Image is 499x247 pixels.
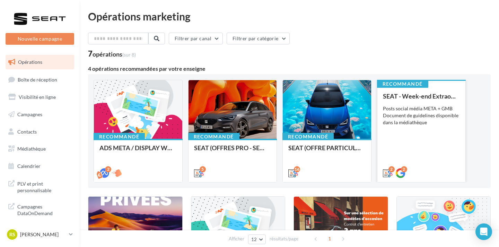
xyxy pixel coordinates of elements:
[169,33,223,44] button: Filtrer par canal
[248,235,266,244] button: 12
[88,11,491,22] div: Opérations marketing
[18,59,42,65] span: Opérations
[6,228,74,241] a: RS [PERSON_NAME]
[4,90,76,104] a: Visibilité en ligne
[383,93,460,100] div: SEAT - Week-end Extraordinaire (JPO) - GENERIQUE SEPT / OCTOBRE
[19,94,56,100] span: Visibilité en ligne
[17,128,37,134] span: Contacts
[20,231,66,238] p: [PERSON_NAME]
[188,133,239,140] div: Recommandé
[4,142,76,156] a: Médiathèque
[88,66,491,71] div: 4 opérations recommandées par votre enseigne
[229,236,244,242] span: Afficher
[17,163,41,169] span: Calendrier
[383,105,460,126] div: Posts social média META + GMB Document de guidelines disponible dans la médiathèque
[122,52,136,58] span: (sur 8)
[17,179,71,194] span: PLV et print personnalisable
[4,125,76,139] a: Contacts
[475,223,492,240] div: Open Intercom Messenger
[17,146,46,152] span: Médiathèque
[18,76,57,82] span: Boîte de réception
[4,176,76,197] a: PLV et print personnalisable
[88,50,136,58] div: 7
[4,72,76,87] a: Boîte de réception
[288,144,366,158] div: SEAT (OFFRE PARTICULIER - SEPT) - SOCIAL MEDIA
[294,166,300,172] div: 16
[227,33,290,44] button: Filtrer par catégorie
[6,33,74,45] button: Nouvelle campagne
[401,166,407,172] div: 2
[4,199,76,220] a: Campagnes DataOnDemand
[388,166,395,172] div: 2
[17,202,71,217] span: Campagnes DataOnDemand
[251,237,257,242] span: 12
[4,107,76,122] a: Campagnes
[94,133,145,140] div: Recommandé
[17,111,42,117] span: Campagnes
[4,55,76,69] a: Opérations
[194,144,271,158] div: SEAT (OFFRES PRO - SEPT) - SOCIAL MEDIA
[324,233,335,244] span: 1
[282,133,334,140] div: Recommandé
[99,144,177,158] div: ADS META / DISPLAY WEEK-END Extraordinaire (JPO) Septembre 2025
[200,166,206,172] div: 5
[105,166,111,172] div: 2
[270,236,298,242] span: résultats/page
[377,80,428,88] div: Recommandé
[9,231,15,238] span: RS
[93,51,136,57] div: opérations
[4,159,76,173] a: Calendrier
